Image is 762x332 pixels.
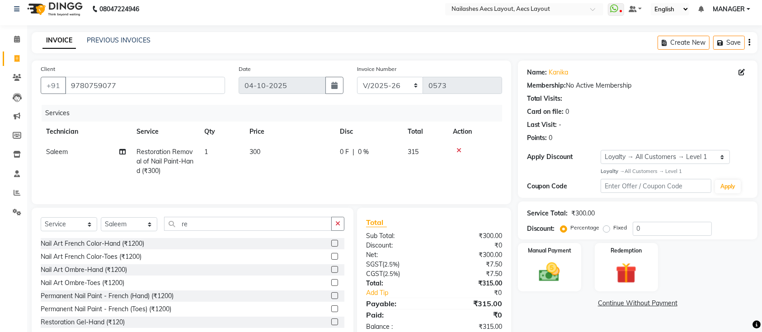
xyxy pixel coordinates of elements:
div: Sub Total: [359,231,434,241]
div: ( ) [359,269,434,279]
div: Total Visits: [527,94,563,103]
th: Price [244,122,334,142]
div: Nail Art Ombre-Toes (₹1200) [41,278,124,288]
input: Search by Name/Mobile/Email/Code [65,77,225,94]
span: 2.5% [385,270,398,277]
div: Apply Discount [527,152,601,162]
div: Membership: [527,81,566,90]
div: Card on file: [527,107,564,117]
button: Save [713,36,745,50]
th: Total [402,122,447,142]
div: ₹0 [434,241,508,250]
label: Invoice Number [357,65,396,73]
button: Apply [715,180,741,193]
span: | [353,147,354,157]
div: Nail Art Ombre-Hand (₹1200) [41,265,127,275]
div: ( ) [359,260,434,269]
div: ₹315.00 [434,298,508,309]
div: Total: [359,279,434,288]
div: ₹7.50 [434,260,508,269]
div: No Active Membership [527,81,748,90]
div: Name: [527,68,547,77]
span: CGST [366,270,383,278]
div: All Customers → Level 1 [601,168,748,175]
img: _gift.svg [609,260,643,286]
th: Disc [334,122,402,142]
div: Services [42,105,509,122]
span: SGST [366,260,382,268]
div: Permanent Nail Paint - French (Toes) (₹1200) [41,304,171,314]
div: Balance : [359,322,434,332]
a: PREVIOUS INVOICES [87,36,151,44]
a: Kanika [549,68,569,77]
label: Client [41,65,55,73]
button: +91 [41,77,66,94]
div: Points: [527,133,547,143]
label: Percentage [571,224,600,232]
div: 0 [549,133,553,143]
div: 0 [566,107,569,117]
span: Total [366,218,387,227]
div: - [559,120,562,130]
div: ₹315.00 [434,322,508,332]
div: ₹7.50 [434,269,508,279]
span: 0 F [340,147,349,157]
span: Restoration Removal of Nail Paint-Hand (₹300) [136,148,193,175]
div: ₹300.00 [572,209,595,218]
img: _cash.svg [532,260,566,284]
span: 0 % [358,147,369,157]
a: Add Tip [359,288,447,298]
span: Saleem [46,148,68,156]
div: Restoration Gel-Hand (₹120) [41,318,125,327]
div: Nail Art French Color-Hand (₹1200) [41,239,144,248]
span: 2.5% [384,261,398,268]
div: ₹0 [447,288,509,298]
div: ₹315.00 [434,279,508,288]
div: Discount: [359,241,434,250]
div: ₹300.00 [434,250,508,260]
div: Nail Art French Color-Toes (₹1200) [41,252,141,262]
label: Redemption [611,247,642,255]
div: Service Total: [527,209,568,218]
div: Coupon Code [527,182,601,191]
input: Search or Scan [164,217,332,231]
th: Technician [41,122,131,142]
div: Payable: [359,298,434,309]
input: Enter Offer / Coupon Code [601,179,711,193]
span: 1 [204,148,208,156]
span: 315 [408,148,419,156]
div: ₹300.00 [434,231,508,241]
span: 300 [249,148,260,156]
th: Qty [199,122,244,142]
button: Create New [658,36,710,50]
div: Net: [359,250,434,260]
div: ₹0 [434,309,508,320]
div: Discount: [527,224,555,234]
a: INVOICE [42,33,76,49]
div: Permanent Nail Paint - French (Hand) (₹1200) [41,291,174,301]
label: Manual Payment [528,247,571,255]
label: Date [239,65,251,73]
strong: Loyalty → [601,168,625,174]
a: Continue Without Payment [520,299,756,308]
span: MANAGER [713,5,745,14]
label: Fixed [614,224,627,232]
div: Paid: [359,309,434,320]
div: Last Visit: [527,120,557,130]
th: Action [447,122,502,142]
th: Service [131,122,199,142]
